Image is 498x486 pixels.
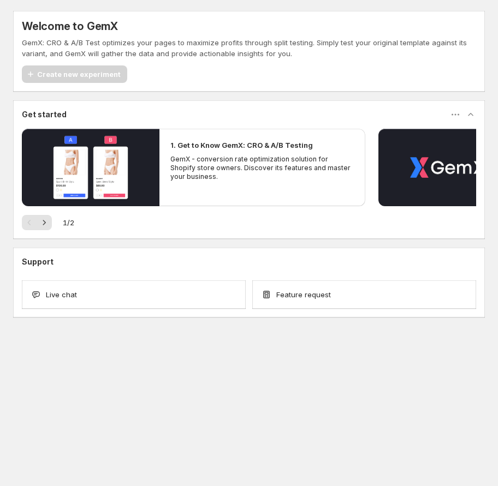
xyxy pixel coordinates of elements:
h3: Get started [22,109,67,120]
h3: Support [22,256,54,267]
span: 1 / 2 [63,217,74,228]
span: Feature request [276,289,331,300]
span: Live chat [46,289,77,300]
p: GemX: CRO & A/B Test optimizes your pages to maximize profits through split testing. Simply test ... [22,37,476,59]
h5: Welcome to GemX [22,20,476,33]
h2: 1. Get to Know GemX: CRO & A/B Testing [170,140,313,151]
p: GemX - conversion rate optimization solution for Shopify store owners. Discover its features and ... [170,155,355,181]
